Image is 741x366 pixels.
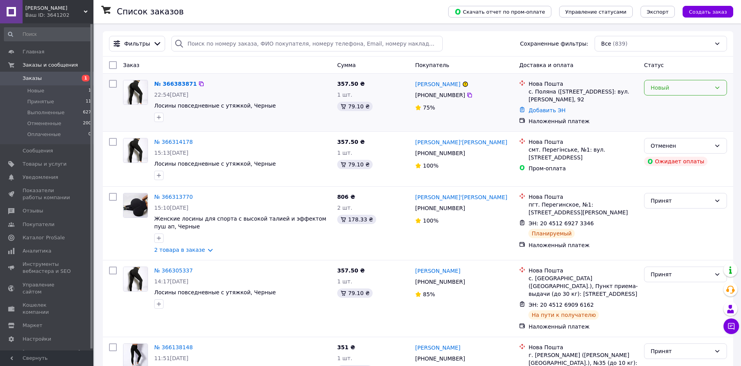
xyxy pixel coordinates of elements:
span: Создать заказ [689,9,727,15]
span: Покупатель [415,62,449,68]
a: Создать заказ [675,8,733,14]
span: Сообщения [23,147,53,154]
img: Фото товару [123,138,148,163]
span: Аналитика [23,248,51,255]
span: ЭН: 20 4512 6927 3346 [528,220,594,226]
span: 1 [88,87,91,94]
span: Новые [27,87,44,94]
div: 79.10 ₴ [337,288,373,298]
a: 2 товара в заказе [154,247,205,253]
span: 2 шт. [337,205,352,211]
span: Инструменты вебмастера и SEO [23,261,72,275]
div: На пути к получателю [528,310,599,320]
span: Отмененные [27,120,61,127]
div: пгт. Перегинское, №1: [STREET_ADDRESS][PERSON_NAME] [528,201,638,216]
div: Принят [651,347,711,355]
a: [PERSON_NAME] [415,344,460,352]
span: Сумма [337,62,356,68]
button: Скачать отчет по пром-оплате [448,6,551,18]
div: 178.33 ₴ [337,215,376,224]
span: 351 ₴ [337,344,355,350]
span: Товары и услуги [23,161,67,168]
a: Лосины повседневные с утяжкой, Черные [154,103,276,109]
img: Фото товару [123,267,148,291]
span: Принятые [27,98,54,105]
span: Заказ [123,62,139,68]
div: [PHONE_NUMBER] [414,276,466,287]
div: Нова Пошта [528,193,638,201]
div: Наложенный платеж [528,241,638,249]
span: 200 [83,120,91,127]
div: Нова Пошта [528,138,638,146]
div: смт. Перегінське, №1: вул. [STREET_ADDRESS] [528,146,638,161]
input: Поиск по номеру заказа, ФИО покупателя, номеру телефона, Email, номеру накладной [171,36,442,51]
button: Управление статусами [559,6,633,18]
span: 85% [423,291,435,297]
h1: Список заказов [117,7,184,16]
span: Экспорт [647,9,669,15]
span: 627 [83,109,91,116]
div: [PHONE_NUMBER] [414,203,466,214]
span: Скачать отчет по пром-оплате [454,8,545,15]
div: 79.10 ₴ [337,160,373,169]
span: 1 [82,75,90,81]
span: 1 шт. [337,278,352,285]
span: Заказы и сообщения [23,62,78,69]
span: Кошелек компании [23,302,72,316]
a: [PERSON_NAME]'[PERSON_NAME] [415,138,507,146]
a: Женские лосины для спорта с высокой талией и эффектом пуш ап, Черные [154,216,326,230]
span: 15:13[DATE] [154,150,188,156]
div: [PHONE_NUMBER] [414,148,466,159]
span: Покупатели [23,221,55,228]
span: ЭН: 20 4512 6909 6162 [528,302,594,308]
a: Фото товару [123,80,148,105]
div: Наложенный платеж [528,117,638,125]
span: Фильтры [124,40,150,48]
div: [PHONE_NUMBER] [414,353,466,364]
input: Поиск [4,27,92,41]
span: 100% [423,163,438,169]
a: [PERSON_NAME] [415,267,460,275]
span: (839) [613,41,628,47]
div: Нова Пошта [528,267,638,274]
span: 1 шт. [337,92,352,98]
span: Заказы [23,75,42,82]
div: Принят [651,270,711,279]
a: № 366314178 [154,139,193,145]
span: 806 ₴ [337,194,355,200]
a: № 366305337 [154,267,193,274]
button: Чат с покупателем [723,318,739,334]
span: Маркет [23,322,42,329]
a: Лосины повседневные с утяжкой, Черные [154,161,276,167]
div: Ожидает оплаты [644,157,708,166]
span: 1 шт. [337,355,352,361]
span: Каталог ProSale [23,234,65,241]
a: № 366138148 [154,344,193,350]
a: Фото товару [123,267,148,292]
span: Оплаченные [27,131,61,138]
div: Новый [651,83,711,92]
a: № 366313770 [154,194,193,200]
span: 357.50 ₴ [337,81,365,87]
span: 357.50 ₴ [337,267,365,274]
span: Сохраненные фильтры: [520,40,588,48]
div: 79.10 ₴ [337,102,373,111]
span: Отзывы [23,207,43,214]
div: Пром-оплата [528,164,638,172]
a: Фото товару [123,138,148,163]
span: 11 [86,98,91,105]
span: Управление сайтом [23,281,72,295]
button: Экспорт [641,6,675,18]
a: Лосины повседневные с утяжкой, Черные [154,289,276,295]
span: Все [601,40,611,48]
div: Нова Пошта [528,343,638,351]
div: с. Поляна ([STREET_ADDRESS]: вул. [PERSON_NAME], 92 [528,88,638,103]
span: 100% [423,217,438,224]
span: Выполненные [27,109,65,116]
span: Главная [23,48,44,55]
span: 22:54[DATE] [154,92,188,98]
span: 1 шт. [337,150,352,156]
